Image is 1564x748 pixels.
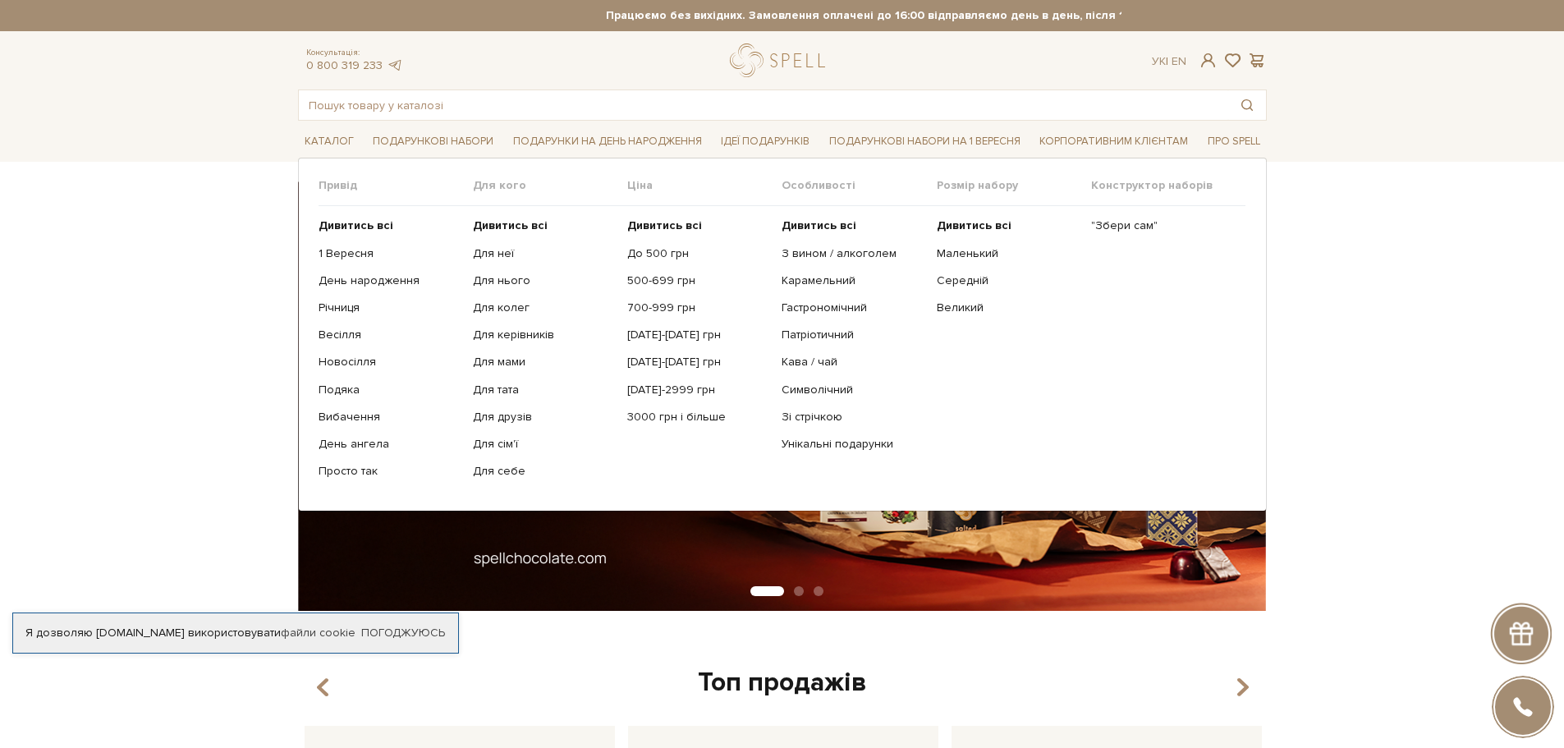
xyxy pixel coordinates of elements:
span: Для кого [473,178,627,193]
a: День народження [319,273,461,288]
a: telegram [387,58,403,72]
span: Особливості [782,178,936,193]
a: Для нього [473,273,615,288]
a: Дивитись всі [627,218,769,233]
a: До 500 грн [627,246,769,261]
a: Новосілля [319,355,461,369]
b: Дивитись всі [937,218,1011,232]
div: Каталог [298,158,1267,512]
input: Пошук товару у каталозі [299,90,1228,120]
a: Погоджуюсь [361,626,445,640]
a: Дивитись всі [782,218,924,233]
a: Для неї [473,246,615,261]
b: Дивитись всі [319,218,393,232]
a: Кава / чай [782,355,924,369]
span: Розмір набору [937,178,1091,193]
a: Для друзів [473,410,615,424]
a: 500-699 грн [627,273,769,288]
a: Дивитись всі [473,218,615,233]
a: День ангела [319,437,461,452]
a: Весілля [319,328,461,342]
a: Річниця [319,301,461,315]
a: 0 800 319 233 [306,58,383,72]
a: 1 Вересня [319,246,461,261]
a: Великий [937,301,1079,315]
a: Дивитись всі [319,218,461,233]
a: Корпоративним клієнтам [1033,127,1195,155]
a: [DATE]-2999 грн [627,383,769,397]
div: Топ продажів [298,666,1267,700]
a: З вином / алкоголем [782,246,924,261]
b: Дивитись всі [627,218,702,232]
span: Ціна [627,178,782,193]
a: Гастрономічний [782,301,924,315]
a: Вибачення [319,410,461,424]
span: | [1166,54,1168,68]
a: Просто так [319,464,461,479]
a: Карамельний [782,273,924,288]
button: Carousel Page 2 [794,586,804,596]
span: Ідеї подарунків [714,129,816,154]
span: Привід [319,178,473,193]
a: "Збери сам" [1091,218,1233,233]
button: Пошук товару у каталозі [1228,90,1266,120]
a: logo [730,44,832,77]
span: Конструктор наборів [1091,178,1245,193]
a: En [1172,54,1186,68]
a: Для керівників [473,328,615,342]
a: Для колег [473,301,615,315]
div: Carousel Pagination [298,585,1267,599]
a: Для мами [473,355,615,369]
strong: Працюємо без вихідних. Замовлення оплачені до 16:00 відправляємо день в день, після 16:00 - насту... [443,8,1412,23]
a: Патріотичний [782,328,924,342]
div: Ук [1152,54,1186,69]
div: Я дозволяю [DOMAIN_NAME] використовувати [13,626,458,640]
a: [DATE]-[DATE] грн [627,355,769,369]
a: Подяка [319,383,461,397]
a: Подарункові набори на 1 Вересня [823,127,1027,155]
a: Для себе [473,464,615,479]
span: Каталог [298,129,360,154]
a: Для тата [473,383,615,397]
span: Подарункові набори [366,129,500,154]
a: [DATE]-[DATE] грн [627,328,769,342]
a: Зі стрічкою [782,410,924,424]
button: Carousel Page 3 [814,586,823,596]
b: Дивитись всі [473,218,548,232]
b: Дивитись всі [782,218,856,232]
a: файли cookie [281,626,355,640]
a: 3000 грн і більше [627,410,769,424]
a: Дивитись всі [937,218,1079,233]
button: Carousel Page 1 (Current Slide) [750,586,784,596]
a: Для сім'ї [473,437,615,452]
a: Середній [937,273,1079,288]
a: 700-999 грн [627,301,769,315]
a: Маленький [937,246,1079,261]
span: Подарунки на День народження [507,129,709,154]
span: Консультація: [306,48,403,58]
a: Унікальні подарунки [782,437,924,452]
span: Про Spell [1201,129,1267,154]
a: Символічний [782,383,924,397]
